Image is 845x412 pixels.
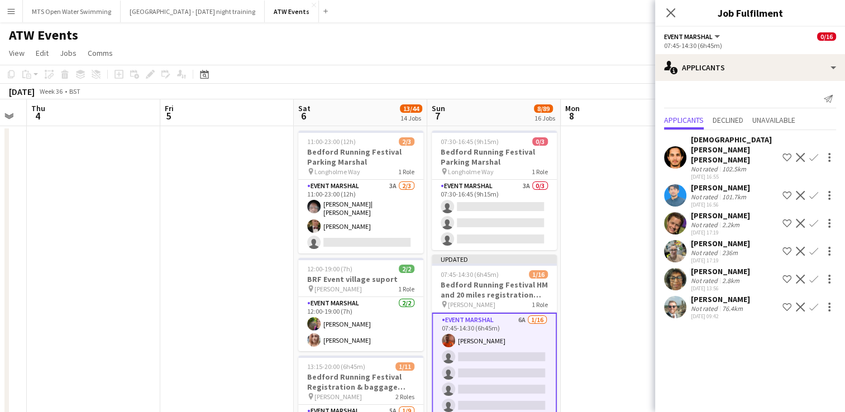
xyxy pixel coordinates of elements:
span: 2/2 [399,265,414,273]
h3: BRF Event village suport [298,274,423,284]
button: Event Marshal [664,32,722,41]
div: 2.8km [720,276,742,285]
div: Not rated [691,221,720,229]
span: Sun [432,103,445,113]
span: 13/44 [400,104,422,113]
span: 1/16 [529,270,548,279]
a: Comms [83,46,117,60]
span: [PERSON_NAME] [314,392,362,401]
div: [DATE] [9,86,35,97]
div: Not rated [691,276,720,285]
app-card-role: Event Marshal3A2/311:00-23:00 (12h)[PERSON_NAME]| [PERSON_NAME][PERSON_NAME] [298,180,423,253]
div: Not rated [691,193,720,201]
h3: Bedford Running Festival Registration & baggage marshal [298,372,423,392]
span: 0/3 [532,137,548,146]
span: Longholme Way [314,167,360,176]
span: 1 Role [532,300,548,309]
h3: Bedford Running Festival Parking Marshal [432,147,557,167]
span: 8/89 [534,104,553,113]
span: 1 Role [532,167,548,176]
div: 2.2km [720,221,742,229]
span: 07:45-14:30 (6h45m) [441,270,499,279]
div: 14 Jobs [400,114,422,122]
h3: Job Fulfilment [655,6,845,20]
span: Week 36 [37,87,65,95]
button: ATW Events [265,1,319,22]
div: Not rated [691,165,720,173]
span: 13:15-20:00 (6h45m) [307,362,365,371]
span: [PERSON_NAME] [314,285,362,293]
span: Thu [31,103,45,113]
a: Jobs [55,46,81,60]
span: Comms [88,48,113,58]
span: 1 Role [398,167,414,176]
div: 101.7km [720,193,748,201]
div: [DATE] 13:56 [691,285,750,292]
span: Mon [565,103,580,113]
span: 1/11 [395,362,414,371]
span: Event Marshal [664,32,713,41]
div: 102.5km [720,165,748,173]
div: [PERSON_NAME] [691,294,750,304]
span: 12:00-19:00 (7h) [307,265,352,273]
h3: Bedford Running Festival Parking Marshal [298,147,423,167]
a: Edit [31,46,53,60]
h1: ATW Events [9,27,78,44]
span: 1 Role [398,285,414,293]
div: Applicants [655,54,845,81]
div: [DATE] 16:55 [691,173,778,180]
div: 236m [720,248,740,257]
span: 6 [297,109,311,122]
div: [DATE] 09:42 [691,313,750,320]
button: [GEOGRAPHIC_DATA] - [DATE] night training [121,1,265,22]
app-job-card: 12:00-19:00 (7h)2/2BRF Event village suport [PERSON_NAME]1 RoleEvent Marshal2/212:00-19:00 (7h)[P... [298,258,423,351]
span: 2 Roles [395,392,414,401]
span: Unavailable [752,116,795,124]
span: Sat [298,103,311,113]
div: 16 Jobs [534,114,555,122]
h3: Bedford Running Festival HM and 20 miles registration baggagge and t- shirts [432,280,557,300]
span: Declined [713,116,743,124]
span: 0/16 [817,32,836,41]
app-job-card: 11:00-23:00 (12h)2/3Bedford Running Festival Parking Marshal Longholme Way1 RoleEvent Marshal3A2/... [298,131,423,253]
div: [PERSON_NAME] [691,238,750,248]
span: 07:30-16:45 (9h15m) [441,137,499,146]
span: 4 [30,109,45,122]
span: Jobs [60,48,77,58]
div: [PERSON_NAME] [691,210,750,221]
div: BST [69,87,80,95]
span: Longholme Way [448,167,494,176]
span: [PERSON_NAME] [448,300,495,309]
span: 7 [430,109,445,122]
span: 2/3 [399,137,414,146]
span: Fri [165,103,174,113]
a: View [4,46,29,60]
span: Applicants [664,116,704,124]
div: Updated [432,255,557,264]
div: [PERSON_NAME] [691,183,750,193]
button: MTS Open Water Swimming [23,1,121,22]
div: Not rated [691,248,720,257]
div: [DATE] 17:19 [691,229,750,236]
span: 5 [163,109,174,122]
div: [DATE] 16:56 [691,201,750,208]
app-card-role: Event Marshal2/212:00-19:00 (7h)[PERSON_NAME][PERSON_NAME] [298,297,423,351]
div: 76.4km [720,304,745,313]
span: 11:00-23:00 (12h) [307,137,356,146]
div: [DEMOGRAPHIC_DATA][PERSON_NAME] [PERSON_NAME] [691,135,778,165]
span: 8 [564,109,580,122]
div: 07:45-14:30 (6h45m) [664,41,836,50]
div: [PERSON_NAME] [691,266,750,276]
app-job-card: 07:30-16:45 (9h15m)0/3Bedford Running Festival Parking Marshal Longholme Way1 RoleEvent Marshal3A... [432,131,557,250]
app-card-role: Event Marshal3A0/307:30-16:45 (9h15m) [432,180,557,250]
span: Edit [36,48,49,58]
div: Not rated [691,304,720,313]
span: View [9,48,25,58]
div: [DATE] 17:19 [691,257,750,264]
